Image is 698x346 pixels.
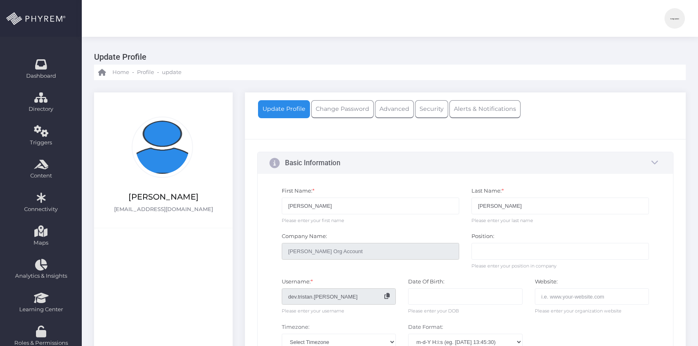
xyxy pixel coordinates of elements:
label: Timezone: [282,323,310,331]
li: - [131,68,135,76]
span: Profile [137,68,154,76]
label: Website: [535,278,558,286]
span: Directory [5,105,76,113]
input: Username cannot be updated here. Please contact the Administrator to Update. Click to Copy to Cli... [282,288,396,305]
span: Triggers [5,139,76,147]
h3: Update Profile [94,49,680,65]
span: Analytics & Insights [5,272,76,280]
label: Last Name: [471,187,504,195]
span: Tristan Benedicto [106,191,221,203]
label: Date Format: [408,323,443,331]
span: Dashboard [26,72,56,80]
span: Maps [34,239,48,247]
a: Change Password [311,100,374,118]
span: Please enter your position in company [471,260,557,270]
span: Content [5,172,76,180]
h3: Basic Information [285,159,340,167]
label: Date Of Birth: [408,278,444,286]
i: Username cannot be updated here. Please contact the Administrator to Update. Click to Copy to Cli... [384,293,390,299]
span: Home [112,68,129,76]
label: Position: [471,232,494,240]
input: i.e. www.your-website.com [535,288,649,305]
span: Learning Center [5,306,76,314]
span: Please enter your first name [282,214,344,224]
a: Home [98,65,129,80]
a: update [162,65,182,80]
span: Please enter your last name [471,214,533,224]
a: [EMAIL_ADDRESS][DOMAIN_NAME] [114,203,213,213]
a: Security [415,100,448,118]
a: Advanced [375,100,414,118]
label: First Name: [282,187,314,195]
li: - [156,68,160,76]
span: Please enter your organization website [535,305,622,315]
label: Company Name: [282,232,327,240]
span: Connectivity [5,205,76,213]
span: Please enter your username [282,305,344,315]
label: Username: [282,278,313,286]
span: update [162,68,182,76]
a: Alerts & Notifications [449,100,521,118]
a: Update Profile [258,100,310,118]
span: Please enter your DOB [408,305,459,315]
a: Profile [137,65,154,80]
